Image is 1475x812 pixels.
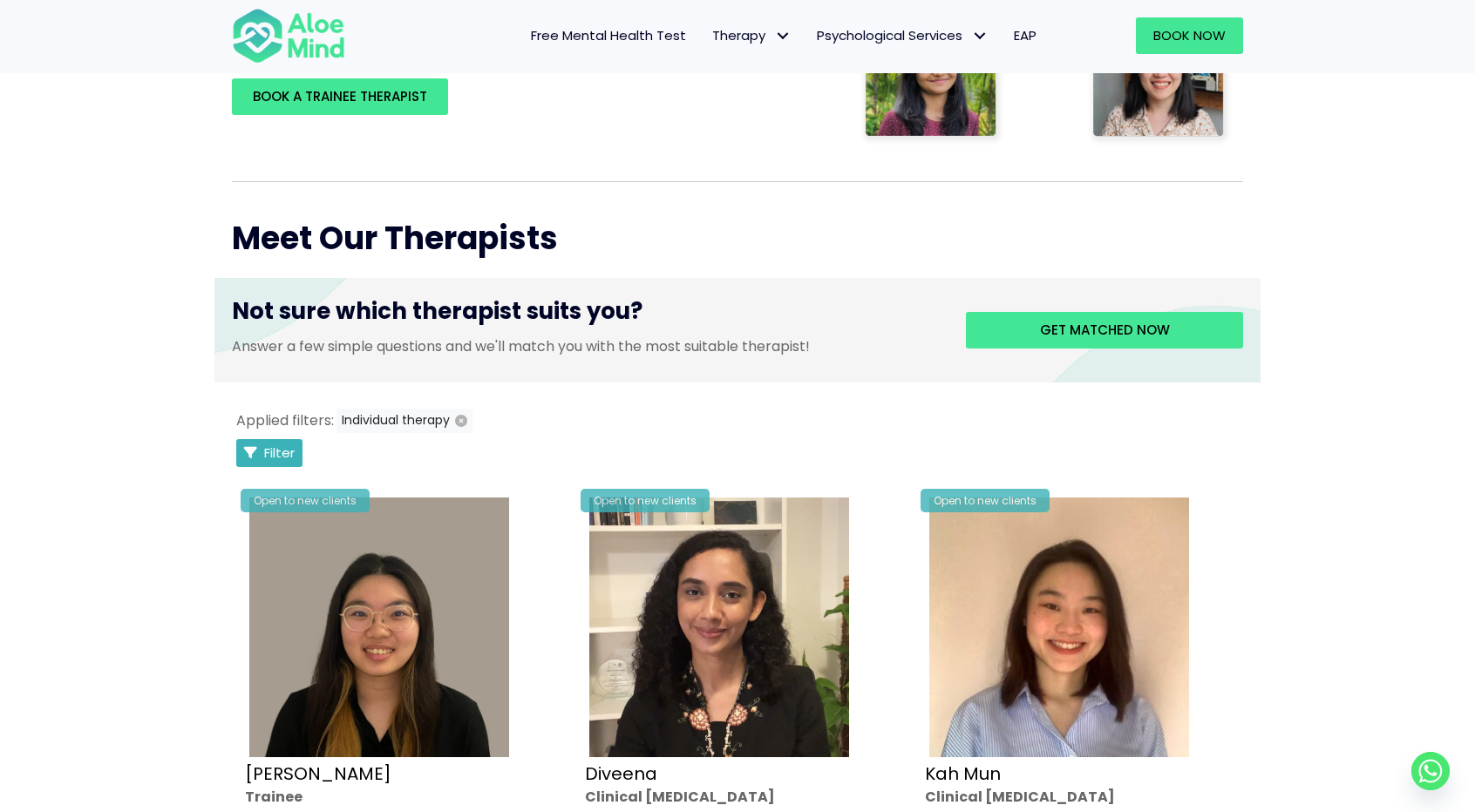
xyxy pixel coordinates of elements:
[585,761,657,786] a: Diveena
[245,787,550,807] div: Trainee
[1136,17,1243,54] a: Book Now
[518,17,699,54] a: Free Mental Health Test
[232,7,345,64] img: Aloe mind Logo
[817,26,988,44] span: Psychological Services
[929,497,1189,757] img: Kah Mun-profile-crop-300×300
[589,497,849,757] img: IMG_1660 – Diveena Nair
[336,409,472,433] button: Individual therapy
[712,26,791,44] span: Therapy
[1411,752,1450,790] a: Whatsapp
[232,336,940,356] p: Answer a few simple questions and we'll match you with the most suitable therapist!
[1153,26,1226,44] span: Book Now
[699,17,804,54] a: TherapyTherapy: submenu
[531,26,686,44] span: Free Mental Health Test
[253,87,427,105] span: BOOK A TRAINEE THERAPIST
[245,761,391,786] a: [PERSON_NAME]
[249,497,509,757] img: Profile – Xin Yi
[804,17,1001,54] a: Psychological ServicesPsychological Services: submenu
[967,24,992,49] span: Psychological Services: submenu
[1001,17,1050,54] a: EAP
[232,78,448,115] a: BOOK A TRAINEE THERAPIST
[1014,26,1037,44] span: EAP
[1040,321,1170,339] span: Get matched now
[368,17,1050,54] nav: Menu
[232,295,940,335] h3: Not sure which therapist suits you?
[581,489,710,512] div: Open to new clients
[770,24,795,49] span: Therapy: submenu
[236,410,334,430] span: Applied filters:
[921,489,1050,512] div: Open to new clients
[585,787,890,807] div: Clinical [MEDICAL_DATA]
[264,443,295,462] span: Filter
[241,489,370,512] div: Open to new clients
[925,761,1001,786] a: Kah Mun
[236,439,302,467] button: Filter Listings
[966,312,1243,348] a: Get matched now
[232,216,558,261] span: Meet Our Therapists
[925,787,1230,807] div: Clinical [MEDICAL_DATA]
